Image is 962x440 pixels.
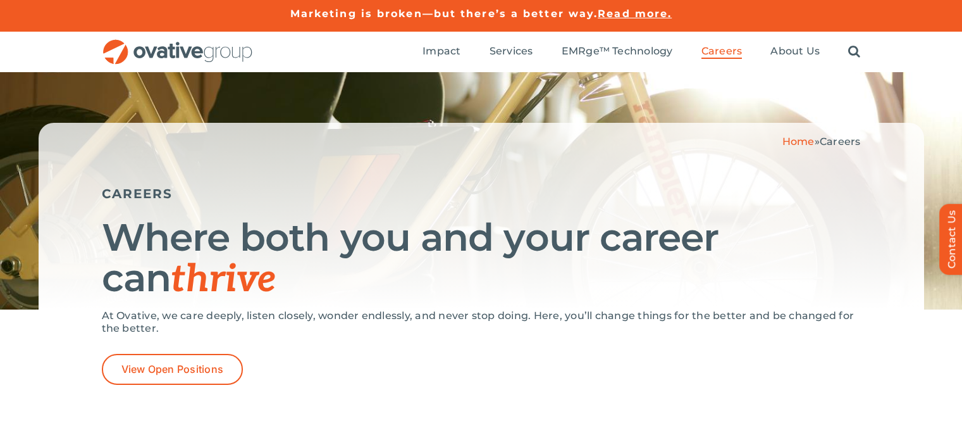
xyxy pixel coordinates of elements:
[770,45,820,58] span: About Us
[102,186,861,201] h5: CAREERS
[102,354,244,385] a: View Open Positions
[782,135,861,148] span: »
[121,363,224,375] span: View Open Positions
[422,32,860,72] nav: Menu
[171,257,276,303] span: thrive
[102,217,861,300] h1: Where both you and your career can
[820,135,861,148] span: Careers
[598,8,672,20] a: Read more.
[562,45,673,58] span: EMRge™ Technology
[422,45,460,59] a: Impact
[701,45,743,58] span: Careers
[562,45,673,59] a: EMRge™ Technology
[102,38,254,50] a: OG_Full_horizontal_RGB
[102,310,861,335] p: At Ovative, we care deeply, listen closely, wonder endlessly, and never stop doing. Here, you’ll ...
[770,45,820,59] a: About Us
[490,45,533,58] span: Services
[848,45,860,59] a: Search
[490,45,533,59] a: Services
[422,45,460,58] span: Impact
[701,45,743,59] a: Careers
[290,8,598,20] a: Marketing is broken—but there’s a better way.
[782,135,815,148] a: Home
